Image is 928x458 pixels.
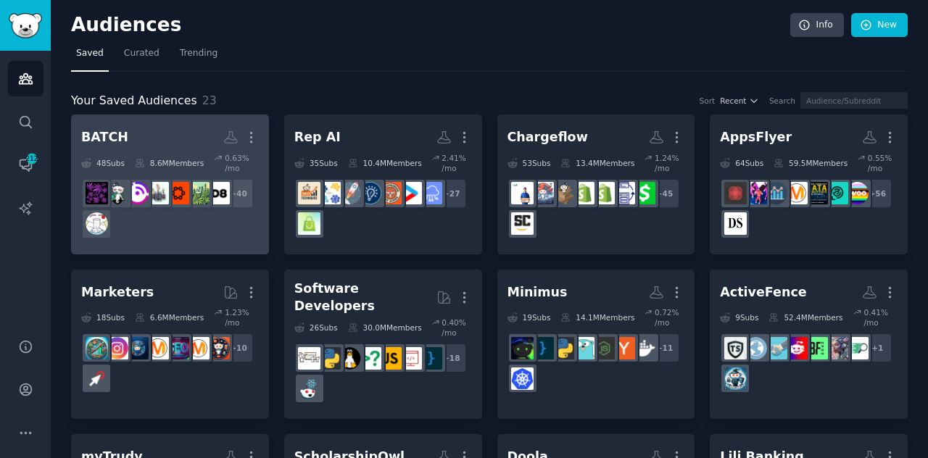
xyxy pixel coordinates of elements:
[592,182,615,204] img: Dropshipping_Guide
[175,42,223,72] a: Trending
[507,307,551,328] div: 19 Sub s
[8,147,43,183] a: 212
[572,337,594,359] img: golang
[71,42,109,72] a: Saved
[294,128,341,146] div: Rep AI
[207,337,230,359] img: socialmedia
[126,182,149,204] img: CannabisNewsInfo
[745,182,767,204] img: AnalyticsAutomation
[146,337,169,359] img: DigitalMarketing
[511,212,534,235] img: Amazonsellercentral
[800,92,908,109] input: Audience/Subreddit
[633,337,655,359] img: docker
[348,317,422,338] div: 30.0M Members
[284,270,482,420] a: Software Developers26Subs30.0MMembers0.40% /mo+18programmingwebdevjavascriptcscareerquestionslinu...
[862,178,892,209] div: + 56
[720,128,792,146] div: AppsFlyer
[720,153,763,173] div: 64 Sub s
[724,337,747,359] img: TrustAndSafety
[223,178,254,209] div: + 40
[399,347,422,370] img: webdev
[187,182,210,204] img: thcediblereviews
[700,96,716,106] div: Sort
[846,337,869,359] img: jobboardsearch
[81,153,125,173] div: 48 Sub s
[511,182,534,204] img: AmazonSellerTipsUSA
[298,212,320,235] img: Shopify_Success
[294,280,436,315] div: Software Developers
[863,307,898,328] div: 0.41 % /mo
[180,47,217,60] span: Trending
[81,128,128,146] div: BATCH
[650,333,680,363] div: + 11
[765,337,787,359] img: technology
[497,270,695,420] a: Minimus19Subs14.1MMembers0.72% /mo+11dockerycombinatornodegolangPythonprogrammingSecurityCareerAd...
[868,153,898,173] div: 0.55 % /mo
[552,337,574,359] img: Python
[720,307,758,328] div: 9 Sub s
[124,47,159,60] span: Curated
[225,307,259,328] div: 1.23 % /mo
[359,347,381,370] img: cscareerquestions
[511,367,534,390] img: kubernetes
[785,337,808,359] img: cybersecurity
[613,337,635,359] img: ycombinator
[745,337,767,359] img: news
[710,270,908,420] a: ActiveFence9Subs52.4MMembers0.41% /mo+1jobboardsearchgenerativeAIbattlefield2042cybersecuritytech...
[790,13,844,38] a: Info
[560,307,634,328] div: 14.1M Members
[106,182,128,204] img: weed
[223,333,254,363] div: + 10
[146,182,169,204] img: Delta8_gummies
[436,178,467,209] div: + 27
[507,283,568,301] div: Minimus
[655,307,684,328] div: 0.72 % /mo
[106,337,128,359] img: InstagramMarketing
[76,47,104,60] span: Saved
[507,153,551,173] div: 53 Sub s
[71,92,197,110] span: Your Saved Audiences
[225,153,259,173] div: 0.63 % /mo
[298,182,320,204] img: salestechniques
[851,13,908,38] a: New
[318,347,341,370] img: Python
[298,378,320,400] img: reactjs
[531,182,554,204] img: AI_Agents
[724,212,747,235] img: datascience
[724,367,747,390] img: trustandsafetypros
[379,182,402,204] img: EntrepreneurRideAlong
[846,182,869,204] img: woocommerce
[167,337,189,359] img: SEO
[339,182,361,204] img: startups
[720,283,806,301] div: ActiveFence
[348,153,422,173] div: 10.4M Members
[552,182,574,204] img: dropship
[497,114,695,254] a: Chargeflow53Subs13.4MMembers1.24% /mo+45CashAppPaymentProcessingDropshipping_GuideDropshippingSTd...
[318,182,341,204] img: SalesOperations
[442,317,471,338] div: 0.40 % /mo
[126,337,149,359] img: digital_marketing
[399,182,422,204] img: startup
[294,153,338,173] div: 35 Sub s
[724,182,747,204] img: DataArt
[436,343,467,373] div: + 18
[135,153,204,173] div: 8.6M Members
[207,182,230,204] img: Delta8SuperStore
[86,367,108,390] img: PPC
[720,96,759,106] button: Recent
[202,93,217,107] span: 23
[86,337,108,359] img: Affiliatemarketing
[339,347,361,370] img: linux
[379,347,402,370] img: javascript
[298,347,320,370] img: learnpython
[710,114,908,254] a: AppsFlyer64Subs59.5MMembers0.55% /mo+56woocommerceBusinessAnalyticsLearnDataAnalyticsGoogleAnalyt...
[81,283,154,301] div: Marketers
[826,182,848,204] img: BusinessAnalytics
[187,337,210,359] img: marketing
[167,182,189,204] img: delta8carts
[511,337,534,359] img: SecurityCareerAdvice
[442,153,471,173] div: 2.41 % /mo
[507,128,588,146] div: Chargeflow
[284,114,482,254] a: Rep AI35Subs10.4MMembers2.41% /mo+27SaaSstartupEntrepreneurRideAlongEntrepreneurshipstartupsSales...
[25,154,38,164] span: 212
